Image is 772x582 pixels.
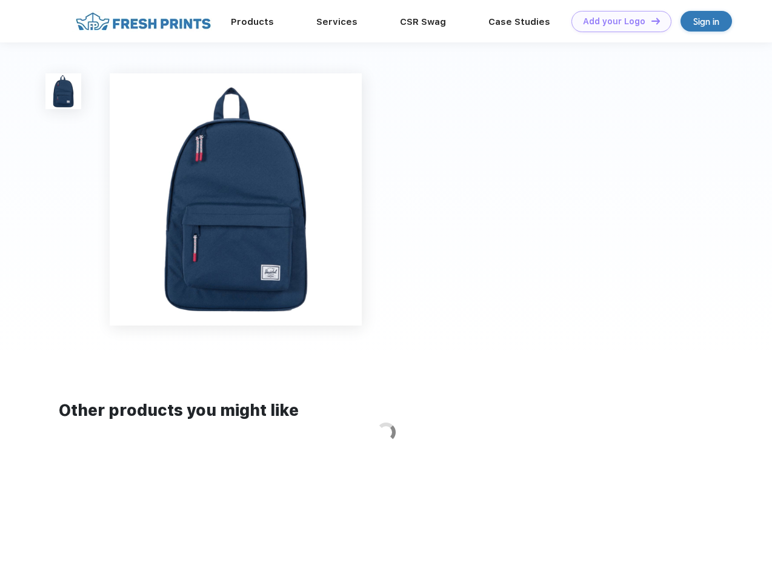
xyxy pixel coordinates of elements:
[72,11,215,32] img: fo%20logo%202.webp
[583,16,645,27] div: Add your Logo
[680,11,732,32] a: Sign in
[651,18,660,24] img: DT
[693,15,719,28] div: Sign in
[45,73,81,109] img: func=resize&h=100
[231,16,274,27] a: Products
[59,399,713,423] div: Other products you might like
[110,73,362,326] img: func=resize&h=640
